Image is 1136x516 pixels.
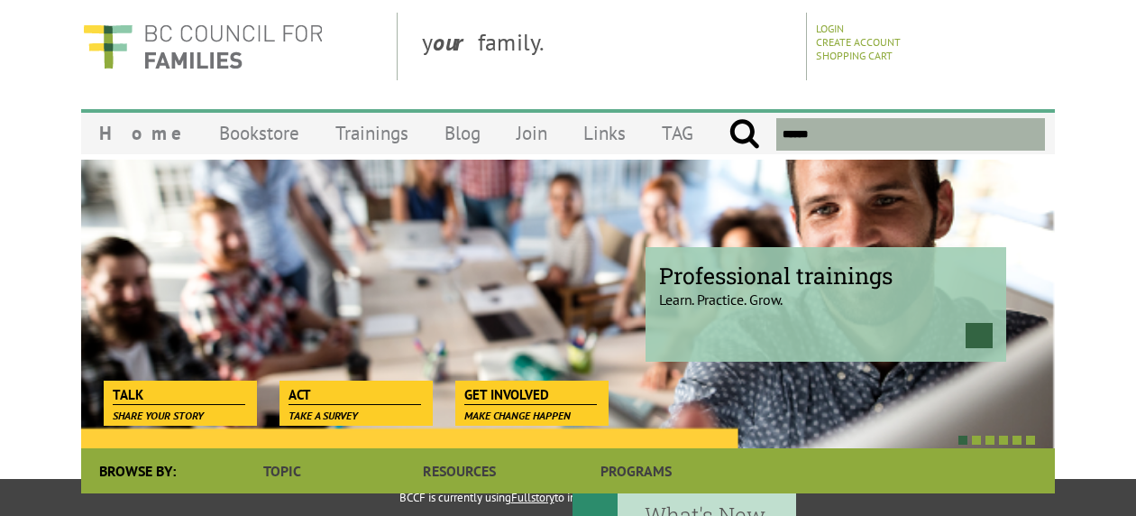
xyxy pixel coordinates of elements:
[548,448,725,493] a: Programs
[426,112,499,154] a: Blog
[816,22,844,35] a: Login
[279,381,430,406] a: Act Take a survey
[433,27,478,57] strong: our
[565,112,644,154] a: Links
[408,13,807,80] div: y family.
[81,13,325,80] img: BC Council for FAMILIES
[317,112,426,154] a: Trainings
[201,112,317,154] a: Bookstore
[659,261,993,290] span: Professional trainings
[728,118,760,151] input: Submit
[455,381,606,406] a: Get Involved Make change happen
[464,409,571,422] span: Make change happen
[644,112,711,154] a: TAG
[499,112,565,154] a: Join
[371,448,547,493] a: Resources
[816,49,893,62] a: Shopping Cart
[289,409,358,422] span: Take a survey
[81,448,194,493] div: Browse By:
[816,35,901,49] a: Create Account
[113,385,245,405] span: Talk
[81,112,201,154] a: Home
[104,381,254,406] a: Talk Share your story
[659,275,993,309] p: Learn. Practice. Grow.
[511,490,554,505] a: Fullstory
[113,409,204,422] span: Share your story
[464,385,597,405] span: Get Involved
[289,385,421,405] span: Act
[194,448,371,493] a: Topic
